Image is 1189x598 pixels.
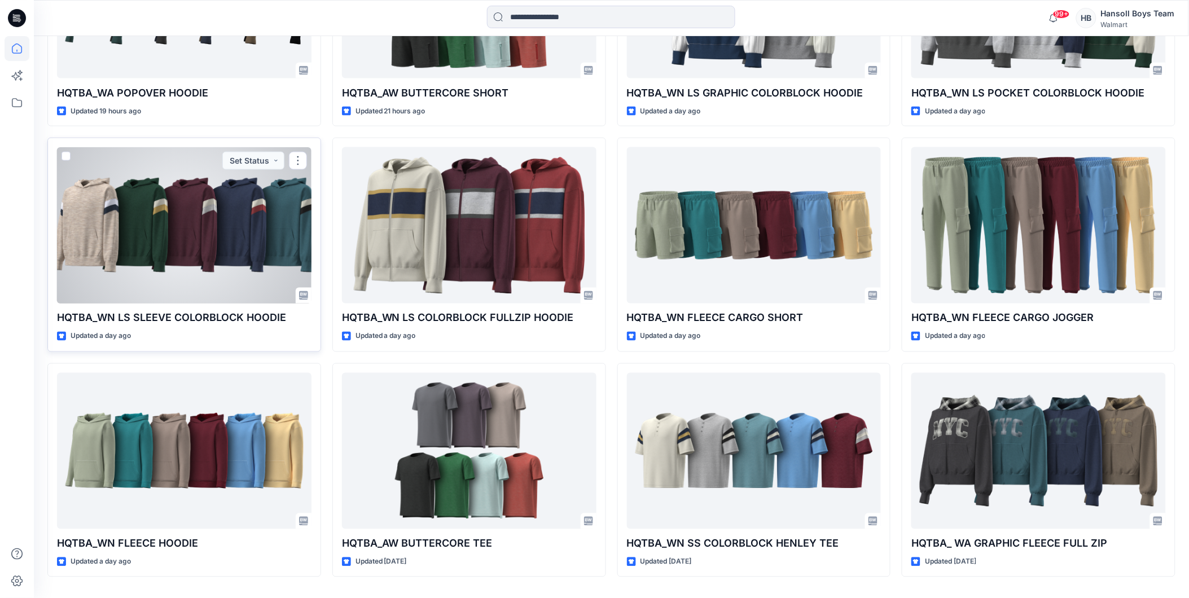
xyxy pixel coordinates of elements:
[342,310,596,326] p: HQTBA_WN LS COLORBLOCK FULLZIP HOODIE
[57,85,311,101] p: HQTBA_WA POPOVER HOODIE
[627,310,881,326] p: HQTBA_WN FLEECE CARGO SHORT
[71,556,131,568] p: Updated a day ago
[640,331,701,342] p: Updated a day ago
[57,147,311,304] a: HQTBA_WN LS SLEEVE COLORBLOCK HOODIE
[71,331,131,342] p: Updated a day ago
[1101,7,1175,20] div: Hansoll Boys Team
[1076,8,1096,28] div: HB
[356,556,407,568] p: Updated [DATE]
[925,105,985,117] p: Updated a day ago
[342,85,596,101] p: HQTBA_AW BUTTERCORE SHORT
[911,310,1166,326] p: HQTBA_WN FLEECE CARGO JOGGER
[342,373,596,529] a: HQTBA_AW BUTTERCORE TEE
[911,147,1166,304] a: HQTBA_WN FLEECE CARGO JOGGER
[911,85,1166,101] p: HQTBA_WN LS POCKET COLORBLOCK HOODIE
[57,373,311,529] a: HQTBA_WN FLEECE HOODIE
[356,331,416,342] p: Updated a day ago
[1053,10,1070,19] span: 99+
[57,310,311,326] p: HQTBA_WN LS SLEEVE COLORBLOCK HOODIE
[627,147,881,304] a: HQTBA_WN FLEECE CARGO SHORT
[911,373,1166,529] a: HQTBA_ WA GRAPHIC FLEECE FULL ZIP
[356,105,425,117] p: Updated 21 hours ago
[925,331,985,342] p: Updated a day ago
[342,536,596,552] p: HQTBA_AW BUTTERCORE TEE
[911,536,1166,552] p: HQTBA_ WA GRAPHIC FLEECE FULL ZIP
[627,85,881,101] p: HQTBA_WN LS GRAPHIC COLORBLOCK HOODIE
[627,373,881,529] a: HQTBA_WN SS COLORBLOCK HENLEY TEE
[57,536,311,552] p: HQTBA_WN FLEECE HOODIE
[925,556,976,568] p: Updated [DATE]
[640,556,692,568] p: Updated [DATE]
[71,105,141,117] p: Updated 19 hours ago
[1101,20,1175,29] div: Walmart
[627,536,881,552] p: HQTBA_WN SS COLORBLOCK HENLEY TEE
[640,105,701,117] p: Updated a day ago
[342,147,596,304] a: HQTBA_WN LS COLORBLOCK FULLZIP HOODIE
